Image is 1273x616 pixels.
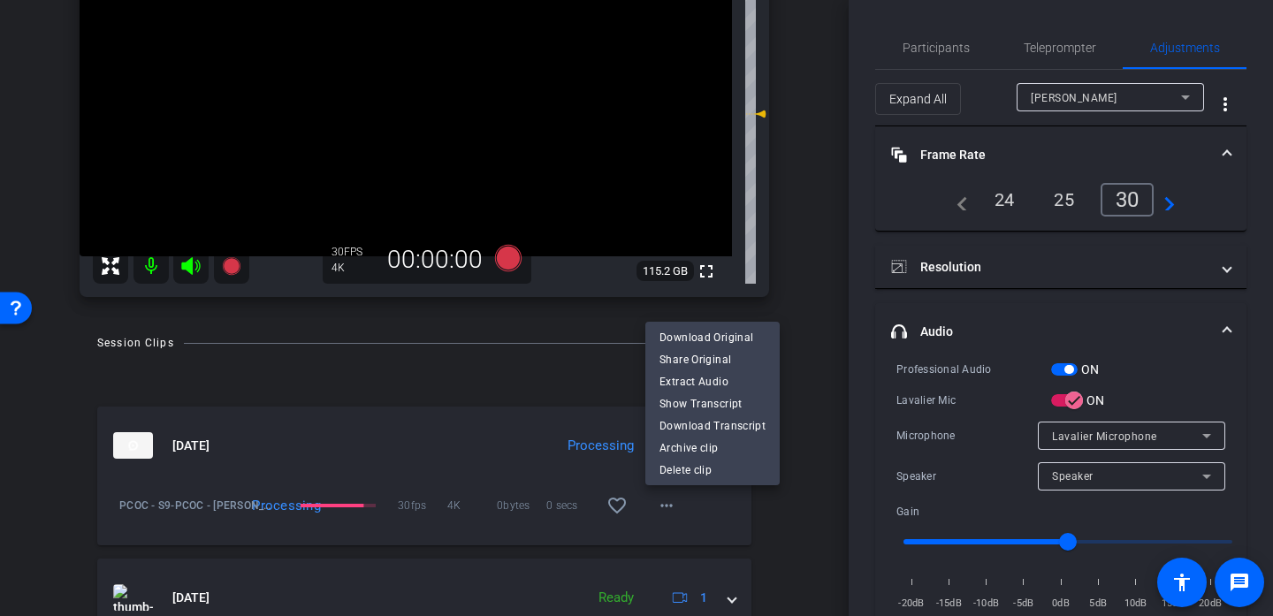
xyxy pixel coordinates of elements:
[659,348,766,369] span: Share Original
[659,414,766,436] span: Download Transcript
[659,459,766,480] span: Delete clip
[659,437,766,458] span: Archive clip
[659,326,766,347] span: Download Original
[659,370,766,392] span: Extract Audio
[659,392,766,414] span: Show Transcript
